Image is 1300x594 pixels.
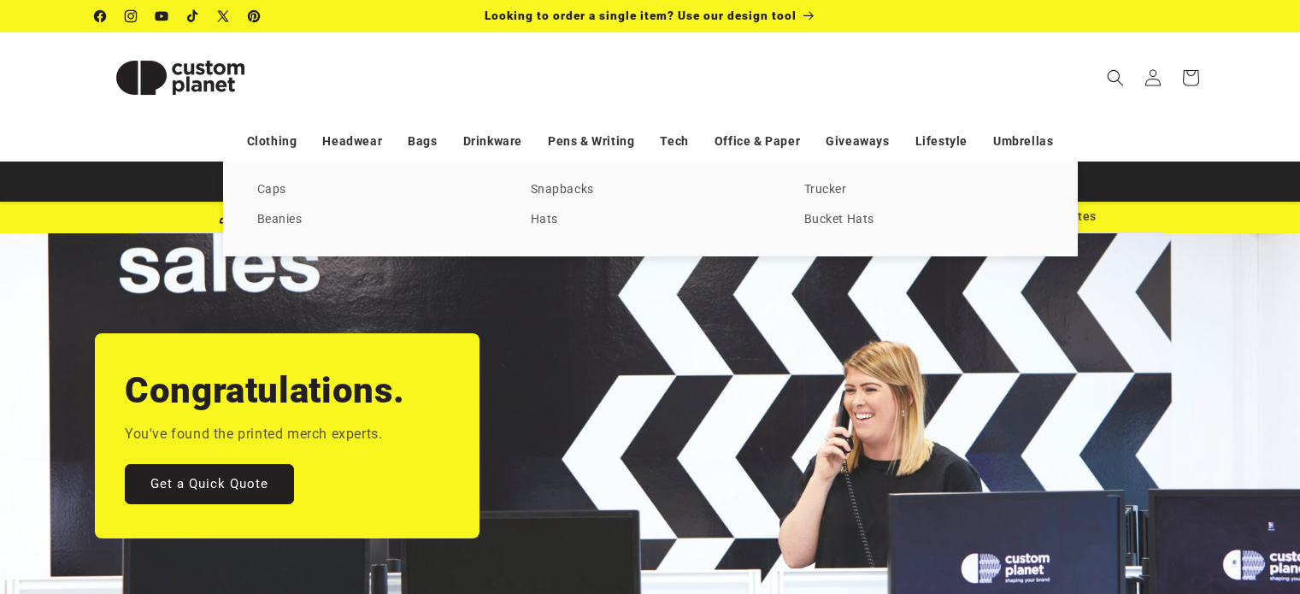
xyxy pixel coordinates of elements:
a: Get a Quick Quote [125,464,294,504]
a: Snapbacks [531,179,770,202]
a: Custom Planet [88,32,272,122]
h2: Congratulations. [125,368,405,414]
a: Clothing [247,126,297,156]
a: Drinkware [463,126,522,156]
p: You've found the printed merch experts. [125,422,382,447]
a: Giveaways [826,126,889,156]
a: Pens & Writing [548,126,634,156]
a: Headwear [322,126,382,156]
a: Office & Paper [715,126,800,156]
summary: Search [1097,59,1134,97]
a: Bags [408,126,437,156]
a: Trucker [804,179,1044,202]
a: Bucket Hats [804,209,1044,232]
a: Umbrellas [993,126,1053,156]
a: Beanies [257,209,497,232]
img: Custom Planet [95,39,266,116]
a: Lifestyle [915,126,968,156]
span: Looking to order a single item? Use our design tool [485,9,797,22]
a: Tech [660,126,688,156]
iframe: Chat Widget [1215,512,1300,594]
a: Hats [531,209,770,232]
a: Caps [257,179,497,202]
